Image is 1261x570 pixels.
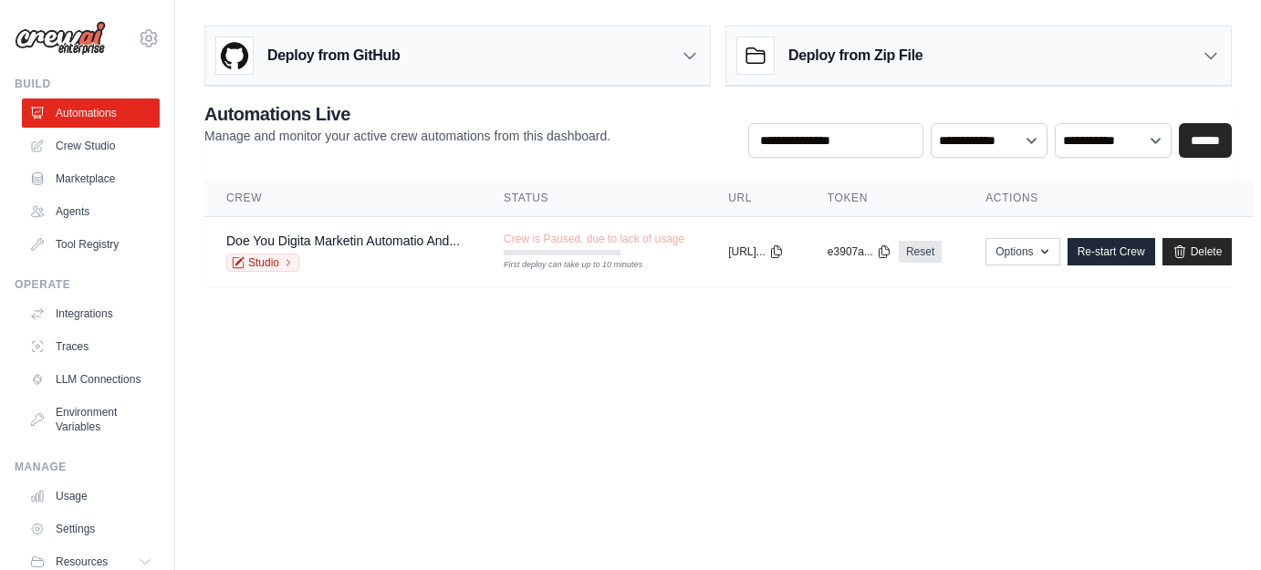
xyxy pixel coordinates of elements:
img: GitHub Logo [216,37,253,74]
a: Re-start Crew [1068,238,1155,265]
th: Status [482,180,706,217]
th: Token [806,180,964,217]
a: Studio [226,254,299,272]
button: e3907a... [828,244,891,259]
a: Marketplace [22,164,160,193]
a: Reset [899,241,942,263]
h3: Deploy from Zip File [788,45,922,67]
span: Resources [56,554,108,569]
th: Crew [204,180,482,217]
img: Logo [15,21,106,56]
p: Manage and monitor your active crew automations from this dashboard. [204,127,610,145]
div: Operate [15,277,160,292]
a: Agents [22,197,160,226]
div: Build [15,77,160,91]
a: Automations [22,98,160,128]
a: Tool Registry [22,230,160,259]
div: First deploy can take up to 10 minutes [504,259,620,272]
a: Integrations [22,299,160,328]
a: Traces [22,332,160,361]
h2: Automations Live [204,101,610,127]
span: Crew is Paused, due to lack of usage [504,232,684,246]
a: Usage [22,482,160,511]
th: Actions [964,180,1254,217]
a: Doe You Digita Marketin Automatio And... [226,233,460,248]
a: Environment Variables [22,398,160,441]
button: Options [985,238,1059,265]
a: Crew Studio [22,131,160,161]
th: URL [706,180,806,217]
h3: Deploy from GitHub [267,45,400,67]
a: Settings [22,514,160,544]
a: Delete [1162,238,1233,265]
a: LLM Connections [22,365,160,394]
div: Manage [15,460,160,474]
